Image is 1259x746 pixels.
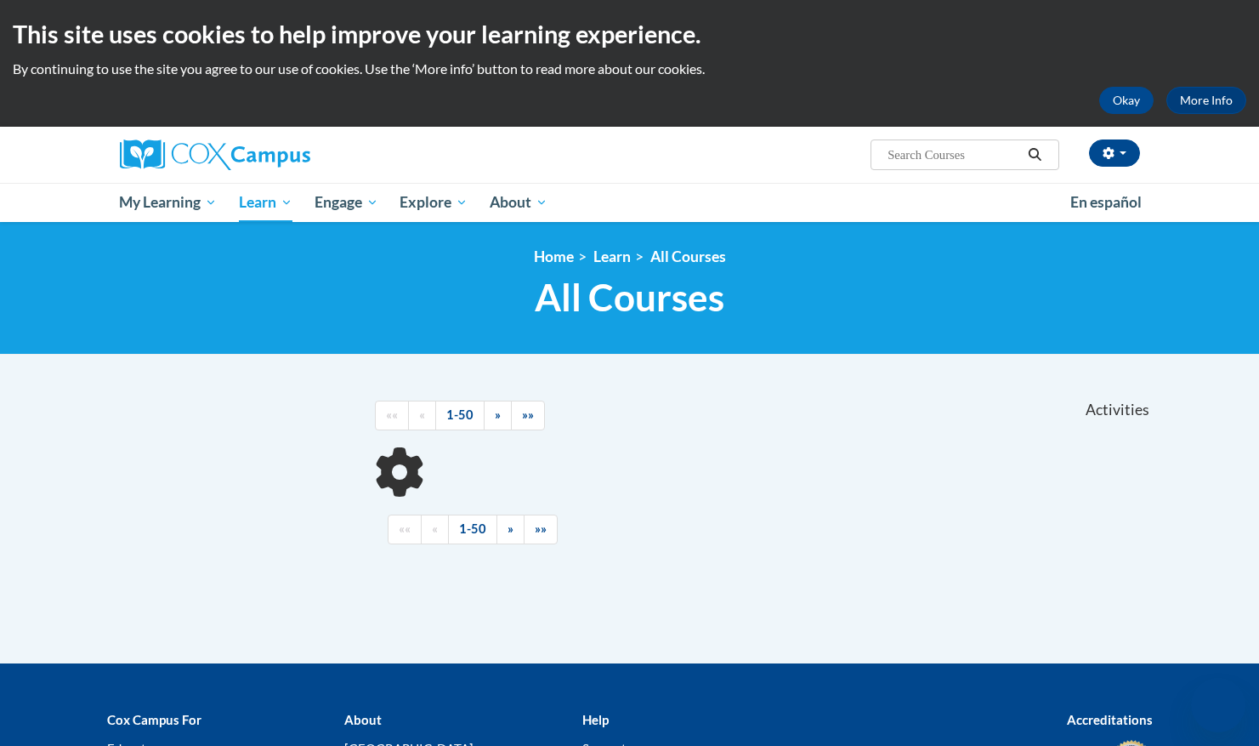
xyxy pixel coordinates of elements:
span: En español [1070,193,1142,211]
input: Search Courses [886,145,1022,165]
a: Previous [408,401,436,430]
span: «« [399,521,411,536]
div: Main menu [94,183,1165,222]
a: Explore [388,183,479,222]
a: My Learning [109,183,229,222]
a: More Info [1166,87,1246,114]
b: Cox Campus For [107,712,201,727]
img: Cox Campus [120,140,310,170]
a: Begining [375,401,409,430]
a: About [479,183,559,222]
a: End [511,401,545,430]
span: «« [386,407,398,422]
span: « [432,521,438,536]
span: My Learning [119,192,217,213]
span: Activities [1086,401,1149,419]
b: Help [582,712,609,727]
span: Explore [400,192,468,213]
h2: This site uses cookies to help improve your learning experience. [13,17,1246,51]
p: By continuing to use the site you agree to our use of cookies. Use the ‘More info’ button to read... [13,60,1246,78]
a: Next [484,401,512,430]
a: End [524,515,558,544]
span: « [419,407,425,422]
a: Learn [228,183,303,222]
a: En español [1059,185,1153,220]
a: Begining [388,515,422,544]
span: Engage [315,192,378,213]
a: Learn [593,248,631,265]
a: Home [534,248,574,265]
button: Okay [1099,87,1154,114]
span: » [508,521,513,536]
b: About [344,712,382,727]
span: About [490,192,547,213]
span: Learn [239,192,292,213]
b: Accreditations [1067,712,1153,727]
a: Engage [303,183,389,222]
a: 1-50 [448,515,497,544]
span: All Courses [535,275,724,320]
a: All Courses [650,248,726,265]
iframe: Button to launch messaging window [1191,678,1245,732]
a: 1-50 [435,401,485,430]
span: »» [535,521,547,536]
a: Cox Campus [120,140,443,170]
button: Search [1022,145,1047,165]
span: »» [522,407,534,422]
span: » [495,407,501,422]
button: Account Settings [1089,140,1140,167]
a: Previous [421,515,449,544]
a: Next [496,515,525,544]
